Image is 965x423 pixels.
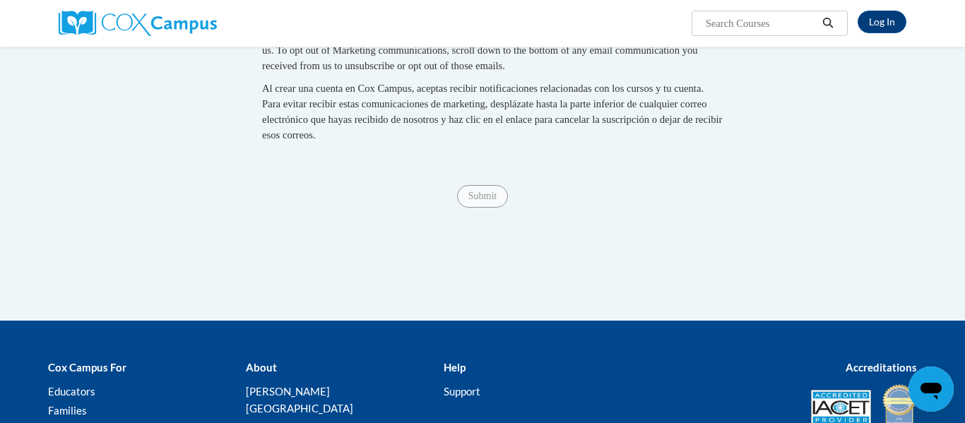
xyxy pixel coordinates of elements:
b: Accreditations [846,361,917,374]
input: Submit [457,185,508,208]
b: About [246,361,277,374]
img: Cox Campus [59,11,217,36]
a: Educators [48,385,95,398]
a: Families [48,404,87,417]
a: Log In [858,11,906,33]
b: Help [444,361,466,374]
span: Al crear una cuenta en Cox Campus, aceptas recibir notificaciones relacionadas con los cursos y t... [262,83,722,141]
button: Search [817,15,839,32]
input: Search Courses [704,15,817,32]
a: [PERSON_NAME][GEOGRAPHIC_DATA] [246,385,353,415]
b: Cox Campus For [48,361,126,374]
span: By signing up for a Cox Campus account, you agree to receive course and account-related notificat... [262,29,713,71]
a: Support [444,385,480,398]
iframe: Button to launch messaging window, conversation in progress [908,367,954,412]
